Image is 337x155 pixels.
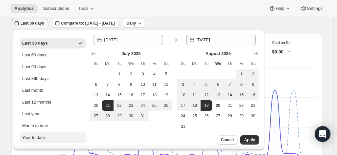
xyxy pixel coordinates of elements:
[224,111,236,121] button: Thursday August 28 2025
[125,100,137,111] button: Wednesday July 23 2025
[104,82,111,87] span: 7
[104,113,111,119] span: 28
[139,61,146,66] span: Th
[177,58,189,69] th: Sunday
[104,61,111,66] span: Mo
[160,100,172,111] button: Saturday July 26 2025
[125,69,137,79] button: Wednesday July 2 2025
[236,58,247,69] th: Friday
[149,58,160,69] th: Friday
[151,92,158,98] span: 18
[137,69,149,79] button: Thursday July 3 2025
[236,90,247,100] button: Friday August 15 2025
[114,58,125,69] th: Tuesday
[224,79,236,90] button: Thursday August 7 2025
[90,111,102,121] button: Sunday July 27 2025
[265,4,295,13] button: Help
[139,71,146,77] span: 3
[217,135,238,145] button: Cancel
[212,90,224,100] button: Wednesday August 13 2025
[90,58,102,69] th: Sunday
[14,6,34,11] span: Analytics
[177,90,189,100] button: Sunday August 10 2025
[22,134,45,141] div: Year to date
[236,79,247,90] button: Friday August 8 2025
[189,90,201,100] button: Monday August 11 2025
[10,4,38,13] button: Analytics
[139,82,146,87] span: 10
[215,61,222,66] span: We
[151,103,158,108] span: 25
[102,100,114,111] button: Start of range Monday July 21 2025
[215,92,222,98] span: 13
[114,69,125,79] button: Tuesday July 1 2025
[201,90,212,100] button: Tuesday August 12 2025
[180,113,186,119] span: 24
[238,103,245,108] span: 22
[22,99,51,106] div: Last 12 months
[226,113,233,119] span: 28
[247,111,259,121] button: Saturday August 30 2025
[125,79,137,90] button: Wednesday July 9 2025
[93,113,99,119] span: 27
[215,113,222,119] span: 27
[189,100,201,111] button: Monday August 18 2025
[203,92,210,98] span: 12
[191,61,198,66] span: Mo
[189,58,201,69] th: Monday
[203,113,210,119] span: 26
[250,82,257,87] span: 9
[212,111,224,121] button: Wednesday August 27 2025
[149,90,160,100] button: Friday July 18 2025
[128,103,134,108] span: 23
[116,71,123,77] span: 1
[272,48,284,55] p: $0.00
[250,92,257,98] span: 16
[128,92,134,98] span: 16
[238,92,245,98] span: 15
[151,71,158,77] span: 4
[250,61,257,66] span: Sa
[137,100,149,111] button: Thursday July 24 2025
[93,82,99,87] span: 6
[128,113,134,119] span: 30
[102,90,114,100] button: Monday July 14 2025
[224,90,236,100] button: Thursday August 14 2025
[22,87,43,94] div: Last month
[125,111,137,121] button: Wednesday July 30 2025
[22,64,46,70] div: Last 90 days
[104,92,111,98] span: 14
[238,71,245,77] span: 1
[90,100,102,111] button: Sunday July 20 2025
[201,111,212,121] button: Tuesday August 26 2025
[177,111,189,121] button: Sunday August 24 2025
[226,103,233,108] span: 21
[224,100,236,111] button: Thursday August 21 2025
[160,90,172,100] button: Saturday July 19 2025
[102,111,114,121] button: Monday July 28 2025
[307,6,323,11] span: Settings
[116,92,123,98] span: 15
[275,6,284,11] span: Help
[137,90,149,100] button: Thursday July 17 2025
[93,103,99,108] span: 20
[180,61,186,66] span: Su
[139,103,146,108] span: 24
[137,111,149,121] button: Thursday July 31 2025
[114,100,125,111] button: Tuesday July 22 2025
[226,92,233,98] span: 14
[22,123,48,129] div: Month to date
[272,41,291,45] span: Card on file
[203,103,210,108] span: 19
[160,58,172,69] th: Saturday
[247,69,259,79] button: Saturday August 2 2025
[160,79,172,90] button: Saturday July 12 2025
[20,50,86,60] button: Last 60 days
[238,82,245,87] span: 8
[236,69,247,79] button: Friday August 1 2025
[224,58,236,69] th: Thursday
[90,90,102,100] button: Sunday July 13 2025
[20,38,86,48] button: Last 30 days
[43,6,69,11] span: Subscriptions
[163,92,169,98] span: 19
